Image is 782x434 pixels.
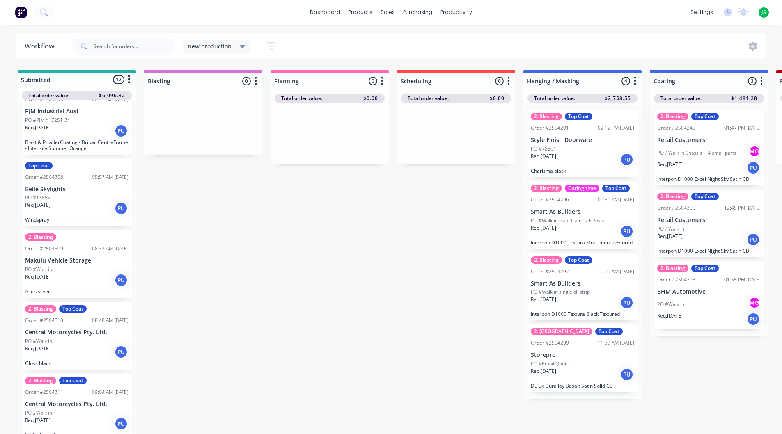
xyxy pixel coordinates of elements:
div: Top Coat [59,377,87,384]
div: Order #2504303 [657,276,695,283]
div: purchasing [399,6,436,18]
p: Central Motorcycles Pty. Ltd. [25,329,128,336]
div: 2. BlastingTop CoatOrder #250429102:12 PM [DATE]Style Finish DoorwarePO #78801Req.[DATE]PUCharism... [527,110,638,177]
div: PU [115,202,128,215]
div: 2. Blasting [25,233,56,241]
div: 08:48 AM [DATE] [92,317,128,324]
div: Curing time [565,185,599,192]
p: PO #Walk in [25,266,52,273]
div: PU [115,417,128,430]
div: 05:57 AM [DATE] [92,174,128,181]
div: Order #250429508:37 AM [DATE]PJM Industrial AustPO #PJM *17251-3*Req.[DATE]PUBlast & PowderCoatin... [22,81,132,155]
p: PO #138521 [25,194,53,201]
span: $2,758.55 [605,95,631,102]
div: Workflow [25,41,58,51]
div: PU [620,296,633,309]
div: 01:47 PM [DATE] [724,124,761,132]
p: Req. [DATE] [531,224,556,232]
span: new production [188,42,232,50]
div: Top CoatOrder #250430605:57 AM [DATE]Belle SkylightsPO #138521Req.[DATE]PUWindspray [22,159,132,226]
p: Req. [DATE] [25,417,50,424]
div: 08:37 AM [DATE] [92,245,128,252]
div: PU [747,313,760,326]
div: 2. BlastingTop CoatOrder #250430012:45 PM [DATE]Retail CustomersPO #Walk inReq.[DATE]PUInterpon D... [654,190,764,257]
div: 2. BlastingTop CoatOrder #250424501:47 PM [DATE]Retail CustomersPO #Walk in Chassis + 4 small par... [654,110,764,185]
p: PO #Walk in [25,338,52,345]
p: PO #Walk in single ali strip [531,288,590,296]
span: $6,096.32 [99,92,125,99]
p: Req. [DATE] [531,368,556,375]
div: PU [115,274,128,287]
p: Style Finish Doorware [531,137,634,144]
div: sales [376,6,399,18]
div: products [344,6,376,18]
p: Interpon D1000 Textura Black Textured [531,311,634,317]
div: Top Coat [59,305,87,313]
div: 2. Blasting [657,193,688,200]
p: PO #PJM *17251-3* [25,116,70,124]
div: settings [686,6,717,18]
span: $0.00 [363,95,378,102]
p: Charisma black [531,168,634,174]
input: Search for orders... [94,38,175,55]
div: Top Coat [25,162,53,169]
p: Storepro [531,352,634,359]
p: PO #Walk in Chassis + 4 small parts [657,149,736,157]
div: MG [748,145,761,158]
p: Makulu Vehicle Storage [25,257,128,264]
div: Top Coat [602,185,630,192]
p: PO #Walk in [657,225,684,233]
div: Top Coat [565,113,592,120]
div: PU [620,225,633,238]
p: Windspray [25,217,128,223]
div: Order #2504310 [25,317,63,324]
p: Gloss black [25,360,128,366]
p: Retail Customers [657,217,761,224]
p: PO #Walk in [657,301,684,308]
img: Factory [15,6,27,18]
a: dashboard [306,6,344,18]
div: MG [748,297,761,309]
p: Req. [DATE] [531,153,556,160]
div: 09:50 AM [DATE] [598,196,634,203]
div: PU [115,345,128,359]
p: PO #78801 [531,145,556,153]
div: 2. BlastingTop CoatOrder #250429710:00 AM [DATE]Smart As BuildersPO #Walk in single ali stripReq.... [527,253,638,321]
span: Total order value: [281,95,322,102]
p: Blast & PowderCoating - Bripac CentreFrame - Intensity Summer Orange [25,139,128,151]
span: Total order value: [660,95,702,102]
p: Req. [DATE] [25,273,50,281]
p: Interpon D1000 Textura Monument Textured [531,240,634,246]
div: 2. [GEOGRAPHIC_DATA]Top CoatOrder #250429911:39 AM [DATE]StoreproPO #Email QuoteReq.[DATE]PUDulux... [527,324,638,392]
p: Interpon D1000 Excel Night Sky Satin CB [657,248,761,254]
p: Req. [DATE] [25,124,50,131]
p: Smart As Builders [531,208,634,215]
p: Belle Skylights [25,186,128,193]
div: Order #2504245 [657,124,695,132]
div: Order #2504309 [25,245,63,252]
div: 2. Blasting [531,185,562,192]
div: PU [747,233,760,246]
div: PU [115,124,128,137]
span: Total order value: [534,95,575,102]
span: JS [761,9,766,16]
p: PO #Walk in Gate frames + Posts [531,217,605,224]
p: Central Motorcycles Pty. Ltd. [25,401,128,408]
p: Interpon D1000 Excel Night Sky Satin CB [657,176,761,182]
p: Req. [DATE] [657,161,683,168]
div: Top Coat [691,265,719,272]
div: Top Coat [691,193,719,200]
p: Req. [DATE] [657,312,683,320]
div: 2. BlastingCuring timeTop CoatOrder #250429609:50 AM [DATE]Smart As BuildersPO #Walk in Gate fram... [527,181,638,249]
div: 2. Blasting [531,256,562,264]
div: Order #2504299 [531,339,569,347]
span: Total order value: [28,92,69,99]
span: $1,481.28 [731,95,757,102]
p: PO #Email Quote [531,360,569,368]
div: Order #2504300 [657,204,695,212]
div: 2. Blasting [657,265,688,272]
div: Order #2504311 [25,388,63,396]
p: PJM Industrial Aust [25,108,128,115]
div: 10:00 AM [DATE] [598,268,634,275]
p: Req. [DATE] [531,296,556,303]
